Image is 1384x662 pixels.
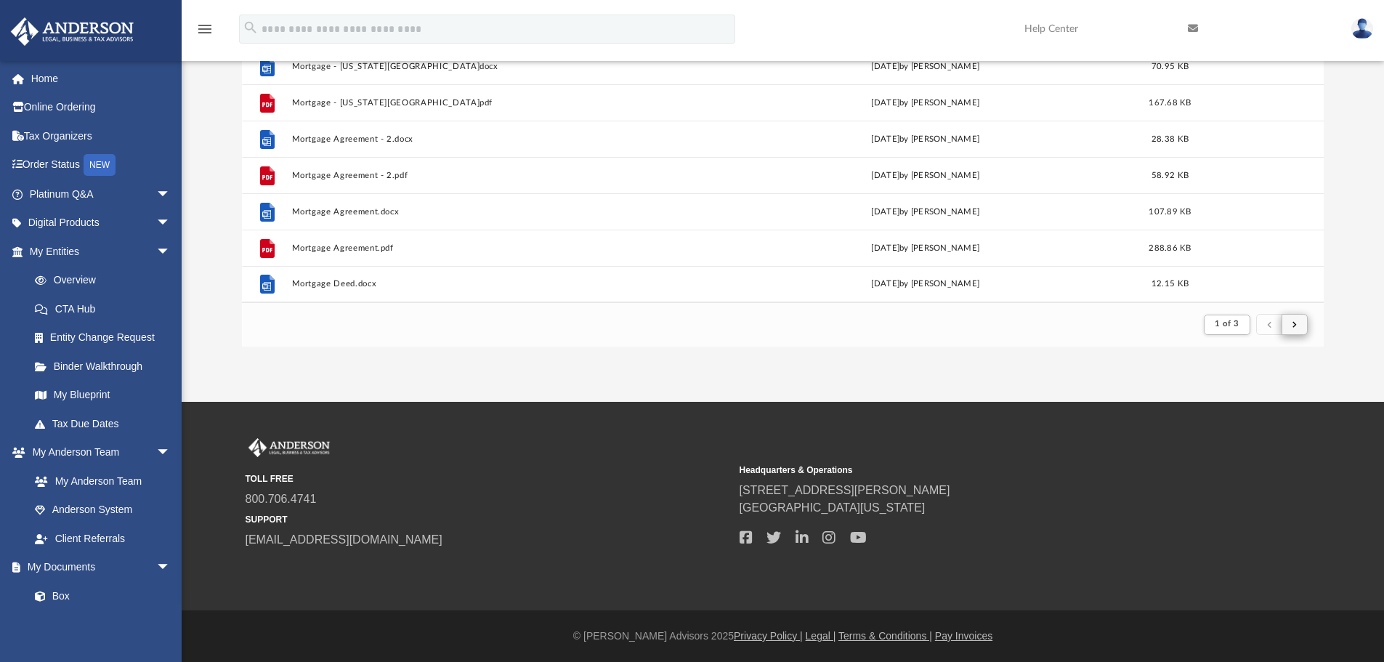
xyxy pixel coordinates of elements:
div: grid [242,46,1324,302]
a: Box [20,581,178,610]
a: [STREET_ADDRESS][PERSON_NAME] [740,484,950,496]
div: [DATE] by [PERSON_NAME] [716,241,1135,254]
i: menu [196,20,214,38]
span: 167.68 KB [1149,98,1191,106]
a: 800.706.4741 [246,493,317,505]
a: Privacy Policy | [734,630,803,642]
span: arrow_drop_down [156,553,185,583]
a: Anderson System [20,496,185,525]
div: [DATE] by [PERSON_NAME] [716,132,1135,145]
button: Mortgage Agreement - 2.docx [291,134,710,144]
div: [DATE] by [PERSON_NAME] [716,205,1135,218]
a: Meeting Minutes [20,610,185,639]
a: [EMAIL_ADDRESS][DOMAIN_NAME] [246,533,442,546]
a: My Entitiesarrow_drop_down [10,237,193,266]
img: Anderson Advisors Platinum Portal [246,438,333,457]
a: Order StatusNEW [10,150,193,180]
span: 58.92 KB [1152,171,1189,179]
div: NEW [84,154,116,176]
span: arrow_drop_down [156,237,185,267]
a: My Documentsarrow_drop_down [10,553,185,582]
span: 12.15 KB [1152,280,1189,288]
a: Tax Organizers [10,121,193,150]
div: [DATE] by [PERSON_NAME] [716,60,1135,73]
span: arrow_drop_down [156,209,185,238]
a: Online Ordering [10,93,193,122]
span: arrow_drop_down [156,438,185,468]
button: 1 of 3 [1204,315,1250,335]
a: [GEOGRAPHIC_DATA][US_STATE] [740,501,926,514]
div: [DATE] by [PERSON_NAME] [716,96,1135,109]
button: Mortgage - [US_STATE][GEOGRAPHIC_DATA]pdf [291,98,710,108]
button: Mortgage - [US_STATE][GEOGRAPHIC_DATA]docx [291,62,710,71]
a: Client Referrals [20,524,185,553]
div: © [PERSON_NAME] Advisors 2025 [182,629,1384,644]
div: [DATE] by [PERSON_NAME] [716,169,1135,182]
span: arrow_drop_down [156,179,185,209]
a: menu [196,28,214,38]
a: Entity Change Request [20,323,193,352]
div: [DATE] by [PERSON_NAME] [716,278,1135,291]
span: 288.86 KB [1149,243,1191,251]
a: CTA Hub [20,294,193,323]
a: Tax Due Dates [20,409,193,438]
a: Terms & Conditions | [838,630,932,642]
button: Mortgage Agreement.pdf [291,243,710,253]
span: 107.89 KB [1149,207,1191,215]
i: search [243,20,259,36]
button: Mortgage Deed.docx [291,279,710,288]
img: Anderson Advisors Platinum Portal [7,17,138,46]
a: Digital Productsarrow_drop_down [10,209,193,238]
button: Mortgage Agreement - 2.pdf [291,171,710,180]
img: User Pic [1351,18,1373,39]
span: 70.95 KB [1152,62,1189,70]
a: My Anderson Teamarrow_drop_down [10,438,185,467]
button: Mortgage Agreement.docx [291,207,710,217]
small: Headquarters & Operations [740,464,1223,477]
small: SUPPORT [246,513,729,526]
a: Home [10,64,193,93]
a: Legal | [806,630,836,642]
small: TOLL FREE [246,472,729,485]
a: Pay Invoices [935,630,992,642]
a: Binder Walkthrough [20,352,193,381]
a: My Anderson Team [20,467,178,496]
a: Platinum Q&Aarrow_drop_down [10,179,193,209]
a: Overview [20,266,193,295]
span: 28.38 KB [1152,134,1189,142]
a: My Blueprint [20,381,185,410]
span: 1 of 3 [1215,320,1239,328]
